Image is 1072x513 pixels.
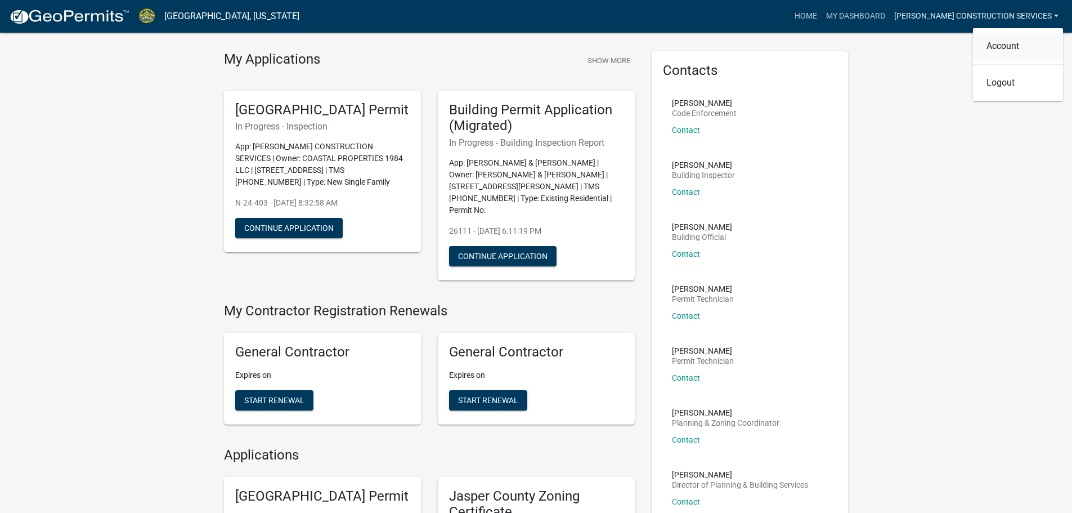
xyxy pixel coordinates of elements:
[672,471,808,479] p: [PERSON_NAME]
[583,51,635,70] button: Show More
[449,137,624,148] h6: In Progress - Building Inspection Report
[672,435,700,444] a: Contact
[672,497,700,506] a: Contact
[672,347,734,355] p: [PERSON_NAME]
[449,246,557,266] button: Continue Application
[449,390,527,411] button: Start Renewal
[672,171,735,179] p: Building Inspector
[458,395,518,404] span: Start Renewal
[235,344,410,360] h5: General Contractor
[672,481,808,489] p: Director of Planning & Building Services
[672,311,700,320] a: Contact
[663,63,837,79] h5: Contacts
[449,157,624,216] p: App: [PERSON_NAME] & [PERSON_NAME] | Owner: [PERSON_NAME] & [PERSON_NAME] | [STREET_ADDRESS][PERS...
[672,126,700,135] a: Contact
[235,102,410,118] h5: [GEOGRAPHIC_DATA] Permit
[138,8,155,24] img: Jasper County, South Carolina
[235,390,313,411] button: Start Renewal
[672,109,737,117] p: Code Enforcement
[890,6,1063,27] a: [PERSON_NAME] Construction Services
[672,373,700,382] a: Contact
[224,51,320,68] h4: My Applications
[235,121,410,132] h6: In Progress - Inspection
[235,197,410,209] p: N-24-403 - [DATE] 8:32:58 AM
[822,6,890,27] a: My Dashboard
[235,141,410,188] p: App: [PERSON_NAME] CONSTRUCTION SERVICES | Owner: COASTAL PROPERTIES 1984 LLC | [STREET_ADDRESS] ...
[672,357,734,365] p: Permit Technician
[973,28,1063,101] div: [PERSON_NAME] Construction Services
[449,225,624,237] p: 26111 - [DATE] 6:11:19 PM
[449,344,624,360] h5: General Contractor
[790,6,822,27] a: Home
[672,295,734,303] p: Permit Technician
[449,102,624,135] h5: Building Permit Application (Migrated)
[672,249,700,258] a: Contact
[672,223,732,231] p: [PERSON_NAME]
[224,303,635,319] h4: My Contractor Registration Renewals
[224,303,635,434] wm-registration-list-section: My Contractor Registration Renewals
[672,409,779,417] p: [PERSON_NAME]
[244,395,304,404] span: Start Renewal
[235,369,410,381] p: Expires on
[164,7,299,26] a: [GEOGRAPHIC_DATA], [US_STATE]
[973,69,1063,96] a: Logout
[235,218,343,238] button: Continue Application
[672,285,734,293] p: [PERSON_NAME]
[973,33,1063,60] a: Account
[235,488,410,505] h5: [GEOGRAPHIC_DATA] Permit
[449,369,624,381] p: Expires on
[672,99,737,107] p: [PERSON_NAME]
[672,419,779,427] p: Planning & Zoning Coordinator
[672,188,700,197] a: Contact
[224,447,635,463] h4: Applications
[672,233,732,241] p: Building Official
[672,161,735,169] p: [PERSON_NAME]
